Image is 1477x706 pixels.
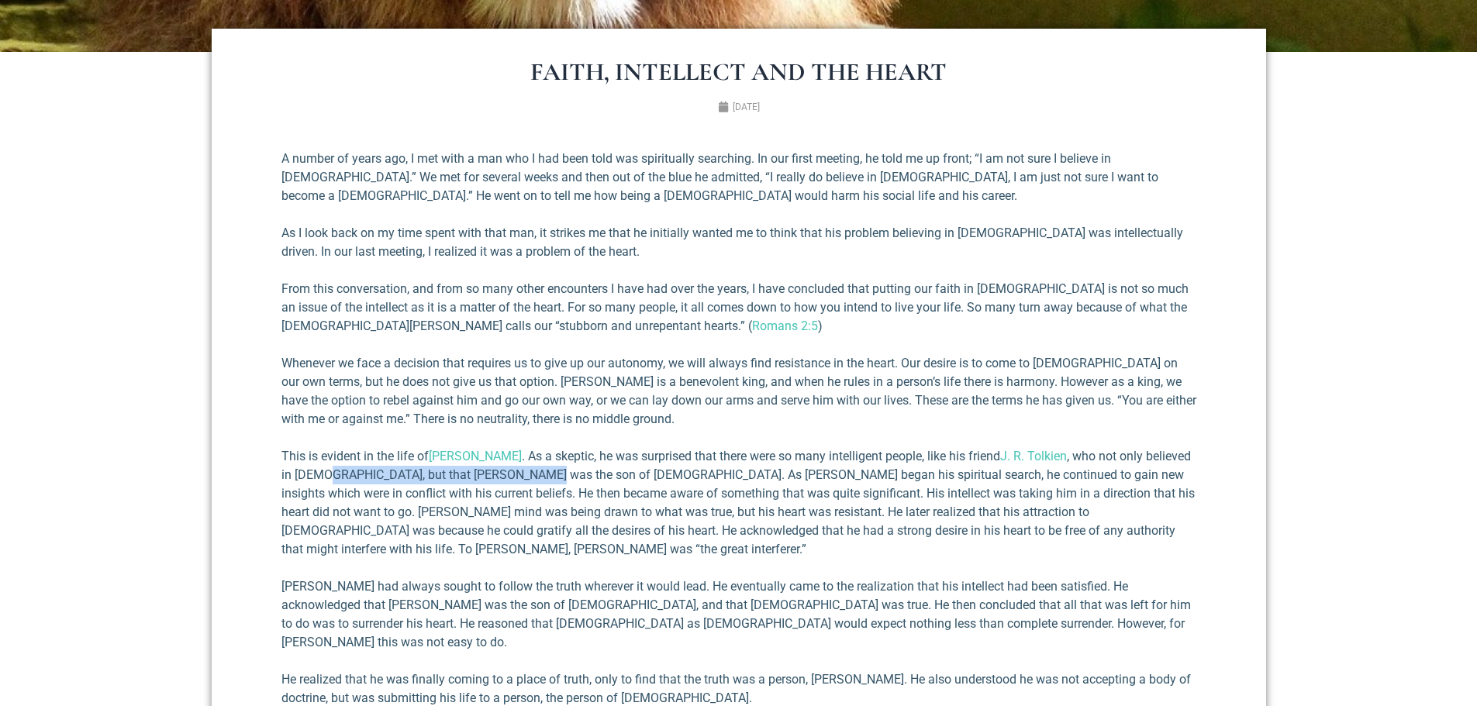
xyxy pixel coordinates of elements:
[281,150,1196,205] p: A number of years ago, I met with a man who I had been told was spiritually searching. In our fir...
[1000,449,1067,463] a: J. R. Tolkien
[429,449,522,463] a: [PERSON_NAME]
[281,354,1196,429] p: Whenever we face a decision that requires us to give up our autonomy, we will always find resista...
[718,100,760,114] a: [DATE]
[733,102,760,112] time: [DATE]
[281,224,1196,261] p: As I look back on my time spent with that man, it strikes me that he initially wanted me to think...
[281,447,1196,559] p: This is evident in the life of . As a skeptic, he was surprised that there were so many intellige...
[281,280,1196,336] p: From this conversation, and from so many other encounters I have had over the years, I have concl...
[281,577,1196,652] p: [PERSON_NAME] had always sought to follow the truth wherever it would lead. He eventually came to...
[752,319,818,333] a: Romans 2:5
[274,60,1204,84] h1: Faith, Intellect and the Heart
